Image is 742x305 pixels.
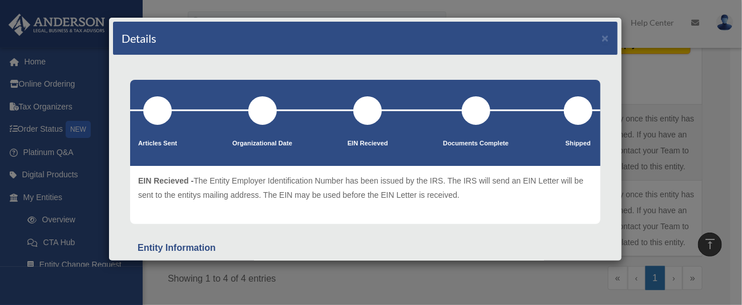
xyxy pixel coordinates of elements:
[138,138,177,149] p: Articles Sent
[138,174,592,202] p: The Entity Employer Identification Number has been issued by the IRS. The IRS will send an EIN Le...
[232,138,292,149] p: Organizational Date
[602,32,609,44] button: ×
[138,176,193,185] span: EIN Recieved -
[138,240,593,256] div: Entity Information
[564,138,592,149] p: Shipped
[348,138,388,149] p: EIN Recieved
[443,138,509,149] p: Documents Complete
[122,30,156,46] h4: Details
